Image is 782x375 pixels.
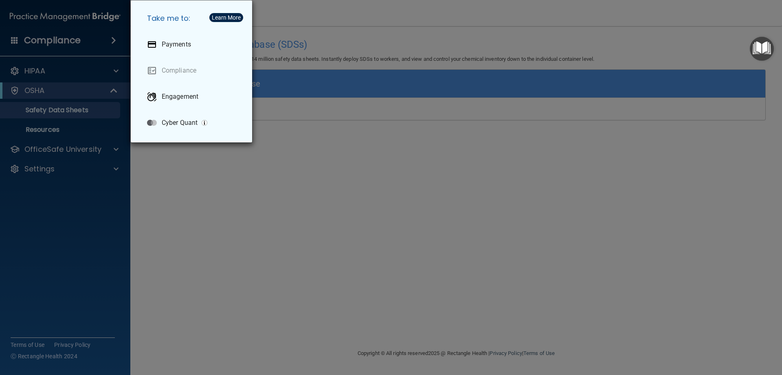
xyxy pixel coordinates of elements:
[162,119,198,127] p: Cyber Quant
[162,40,191,49] p: Payments
[141,85,246,108] a: Engagement
[162,93,198,101] p: Engagement
[750,37,774,61] button: Open Resource Center
[141,111,246,134] a: Cyber Quant
[141,59,246,82] a: Compliance
[212,15,241,20] div: Learn More
[209,13,243,22] button: Learn More
[141,33,246,56] a: Payments
[141,7,246,30] h5: Take me to:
